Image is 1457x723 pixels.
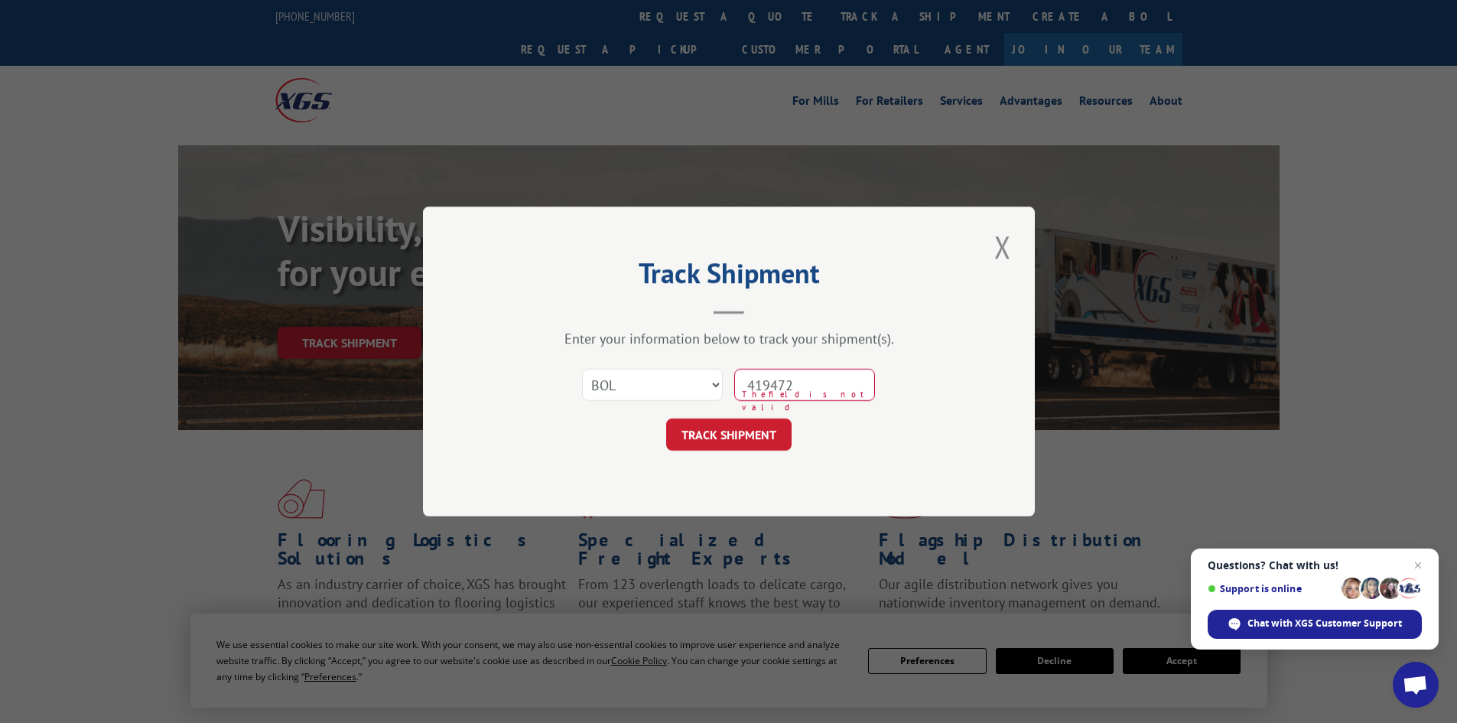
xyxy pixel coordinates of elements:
[990,226,1016,268] button: Close modal
[499,330,958,347] div: Enter your information below to track your shipment(s).
[1208,559,1422,572] span: Questions? Chat with us!
[1208,610,1422,639] span: Chat with XGS Customer Support
[742,388,875,413] span: The field is not valid
[1393,662,1439,708] a: Open chat
[734,369,875,401] input: Number(s)
[1247,617,1402,630] span: Chat with XGS Customer Support
[1208,583,1336,594] span: Support is online
[666,418,792,451] button: TRACK SHIPMENT
[499,262,958,291] h2: Track Shipment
